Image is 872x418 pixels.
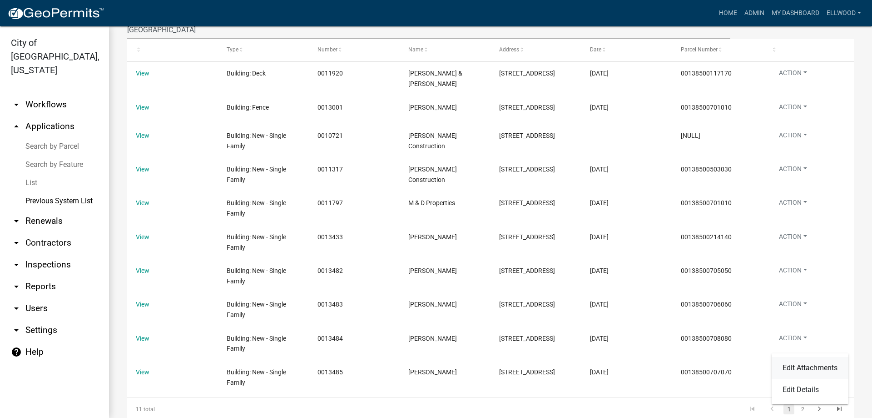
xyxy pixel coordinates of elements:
span: 0013483 [317,301,343,308]
span: 2400 LAKE AVE, NEW ULM MN 56073 [499,70,555,77]
li: page 2 [796,402,809,417]
datatable-header-cell: Type [218,39,309,61]
span: Building: Fence [227,104,269,111]
span: 2301 LAKE AVE, NEW ULM MN 56073 [499,301,555,308]
span: Building: New - Single Family [227,301,286,318]
span: 5/27/2022 [590,70,609,77]
a: My Dashboard [768,5,823,22]
span: 00138500701010 [681,104,732,111]
span: 5/20/2024 [590,233,609,241]
span: Mike Kral Construction [408,166,457,183]
span: 0013482 [317,267,343,274]
span: 00138500705050 [681,267,732,274]
button: Action [772,102,814,116]
span: Threse Novotny [408,104,457,111]
i: arrow_drop_up [11,121,22,132]
a: Ellwood [823,5,865,22]
li: page 1 [782,402,796,417]
span: Date [590,46,601,53]
span: 0013433 [317,233,343,241]
span: 4/27/2022 [590,199,609,206]
span: 9/26/2023 [590,104,609,111]
span: Building: New - Single Family [227,267,286,285]
span: 00138500117170 [681,70,732,77]
span: 0011920 [317,70,343,77]
i: help [11,347,22,358]
a: Home [715,5,741,22]
span: [NULL] [681,132,700,139]
a: View [136,335,149,342]
input: Search for permits [127,20,730,39]
a: 2 [797,404,808,414]
span: 00138500503030 [681,166,732,173]
span: Building: New - Single Family [227,335,286,353]
span: MIKE KRAL [408,233,457,241]
span: 6/17/2024 [590,301,609,308]
i: arrow_drop_down [11,303,22,314]
span: 0010721 [317,132,343,139]
span: Building: New - Single Family [227,166,286,183]
button: Action [772,232,814,245]
span: Address [499,46,519,53]
span: 00138500701010 [681,199,732,206]
button: Action [772,131,814,144]
a: Edit Details [772,379,848,401]
span: Number [317,46,337,53]
button: Action [772,68,814,81]
span: 6/17/2024 [590,368,609,376]
div: Action [772,353,848,404]
span: MIKE KRAL [408,335,457,342]
a: 1 [783,404,794,414]
a: View [136,199,149,206]
a: go to next page [811,404,828,414]
span: Building: New - Single Family [227,368,286,386]
a: go to last page [831,404,848,414]
span: 11/8/2021 [590,166,609,173]
span: Name [408,46,423,53]
button: Action [772,333,814,347]
a: View [136,233,149,241]
datatable-header-cell: Number [309,39,400,61]
span: 00138500708080 [681,335,732,342]
datatable-header-cell: Date [581,39,672,61]
a: View [136,132,149,139]
a: View [136,267,149,274]
a: go to previous page [763,404,781,414]
span: MIKE KRAL [408,301,457,308]
span: JEFFREY & AILEEN HAVEMEIER [408,70,462,87]
button: Action [772,198,814,211]
span: 0011317 [317,166,343,173]
a: View [136,104,149,111]
span: Building: New - Single Family [227,233,286,251]
button: Action [772,164,814,177]
span: 2304 Lake Ave, New Ulm MN 56073 [499,233,555,241]
a: go to first page [743,404,761,414]
span: Type [227,46,238,53]
i: arrow_drop_down [11,216,22,227]
span: 0011797 [317,199,343,206]
span: 2311 Lake Ave, New Ulm MN 56073 [499,104,555,111]
span: 0013485 [317,368,343,376]
i: arrow_drop_down [11,259,22,270]
span: 0013484 [317,335,343,342]
a: Admin [741,5,768,22]
button: Action [772,266,814,279]
span: Building: New - Single Family [227,132,286,150]
span: 0013001 [317,104,343,111]
span: 2217 LAKE AVE, NEW ULM MN 56073 [499,368,555,376]
span: Mike Kral Construction [408,132,457,150]
span: Building: New - Single Family [227,199,286,217]
span: 2311 Lake Ave, New Ulm MN 56073 [499,199,555,206]
span: Building: Deck [227,70,266,77]
i: arrow_drop_down [11,99,22,110]
a: View [136,166,149,173]
span: 00138500706060 [681,301,732,308]
span: 2215 LAKE AVE, NEW ULM MN 56073 [499,335,555,342]
span: M & D Properties [408,199,455,206]
datatable-header-cell: Name [400,39,490,61]
span: 2400 Lake Avenue, New Ulm MN 56073 [499,132,555,139]
span: 00138500214140 [681,233,732,241]
a: Edit Attachments [772,357,848,379]
span: 2303 LAKE AVE, NEW ULM MN 56073 [499,267,555,274]
a: View [136,301,149,308]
